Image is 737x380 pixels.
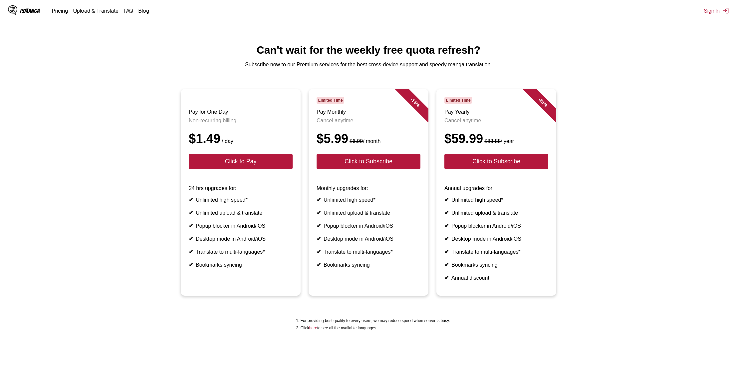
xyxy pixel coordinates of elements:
[444,210,548,216] li: Unlimited upload & translate
[444,262,449,268] b: ✔
[444,249,449,255] b: ✔
[317,109,420,115] h3: Pay Monthly
[395,82,435,122] div: - 14 %
[317,223,420,229] li: Popup blocker in Android/iOS
[444,97,472,104] span: Limited Time
[189,249,193,255] b: ✔
[189,154,293,169] button: Click to Pay
[5,44,732,56] h1: Can't wait for the weekly free quota refresh?
[444,118,548,124] p: Cancel anytime.
[317,132,420,146] div: $5.99
[444,223,548,229] li: Popup blocker in Android/iOS
[444,262,548,268] li: Bookmarks syncing
[73,7,119,14] a: Upload & Translate
[52,7,68,14] a: Pricing
[444,154,548,169] button: Click to Subscribe
[189,236,193,242] b: ✔
[444,223,449,229] b: ✔
[444,210,449,216] b: ✔
[189,262,293,268] li: Bookmarks syncing
[5,62,732,68] p: Subscribe now to our Premium services for the best cross-device support and speedy manga translat...
[317,118,420,124] p: Cancel anytime.
[444,197,449,203] b: ✔
[444,109,548,115] h3: Pay Yearly
[317,262,321,268] b: ✔
[309,326,317,330] a: Available languages
[189,236,293,242] li: Desktop mode in Android/iOS
[317,185,420,191] p: Monthly upgrades for:
[444,275,548,281] li: Annual discount
[138,7,149,14] a: Blog
[20,8,40,14] div: IsManga
[189,210,193,216] b: ✔
[348,138,380,144] small: / month
[317,249,420,255] li: Translate to multi-languages*
[8,5,52,16] a: IsManga LogoIsManga
[444,249,548,255] li: Translate to multi-languages*
[317,197,321,203] b: ✔
[8,5,17,15] img: IsManga Logo
[317,197,420,203] li: Unlimited high speed*
[317,97,344,104] span: Limited Time
[189,118,293,124] p: Non-recurring billing
[722,7,729,14] img: Sign out
[484,138,501,144] s: $83.88
[189,223,193,229] b: ✔
[301,326,450,330] li: Click to see all the available languages
[301,318,450,323] li: For providing best quality to every users, we may reduce speed when server is busy.
[523,82,563,122] div: - 28 %
[189,210,293,216] li: Unlimited upload & translate
[704,7,729,14] button: Sign In
[317,223,321,229] b: ✔
[189,109,293,115] h3: Pay for One Day
[189,262,193,268] b: ✔
[189,197,193,203] b: ✔
[317,262,420,268] li: Bookmarks syncing
[444,197,548,203] li: Unlimited high speed*
[317,210,420,216] li: Unlimited upload & translate
[124,7,133,14] a: FAQ
[350,138,363,144] s: $6.99
[444,275,449,281] b: ✔
[317,236,321,242] b: ✔
[189,197,293,203] li: Unlimited high speed*
[220,138,233,144] small: / day
[317,249,321,255] b: ✔
[189,132,293,146] div: $1.49
[317,210,321,216] b: ✔
[444,236,548,242] li: Desktop mode in Android/iOS
[189,249,293,255] li: Translate to multi-languages*
[444,236,449,242] b: ✔
[189,223,293,229] li: Popup blocker in Android/iOS
[317,236,420,242] li: Desktop mode in Android/iOS
[444,132,548,146] div: $59.99
[483,138,514,144] small: / year
[444,185,548,191] p: Annual upgrades for:
[189,185,293,191] p: 24 hrs upgrades for:
[317,154,420,169] button: Click to Subscribe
